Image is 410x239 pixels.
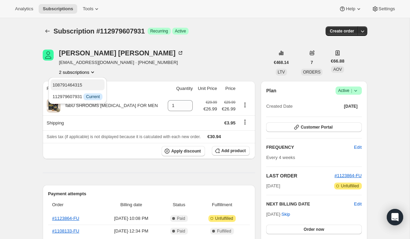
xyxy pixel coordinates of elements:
span: Status [164,201,194,208]
button: Product actions [59,69,96,76]
span: Create order [330,28,354,34]
span: Current [86,94,100,99]
button: #1123864-FU [334,172,362,179]
button: 108791464315 [51,79,105,90]
span: [DATE] [344,104,358,109]
a: #1123864-FU [52,216,80,221]
span: Paid [177,228,185,234]
span: €30.94 [207,134,221,139]
th: Quantity [165,81,195,96]
span: €66.88 [331,58,344,65]
span: Add product [221,148,246,154]
span: [DATE] · 10:08 PM [103,215,160,222]
a: #1108133-FU [52,228,80,234]
span: 112979607931 [53,94,102,99]
th: Product [43,81,165,96]
span: AOV [333,67,342,72]
button: Customer Portal [266,122,361,132]
span: Subscription #112979607931 [54,27,145,35]
span: [EMAIL_ADDRESS][DOMAIN_NAME] · [PHONE_NUMBER] [59,59,184,66]
button: Create order [326,26,358,36]
button: 112979607931 InfoCurrent [51,91,105,102]
span: Fulfillment [199,201,246,208]
th: Unit Price [195,81,219,96]
span: ORDERS [303,70,320,75]
button: Add product [212,146,250,156]
span: Subscriptions [43,6,73,12]
button: Analytics [11,4,37,14]
span: €3.95 [224,120,236,125]
span: Active [175,28,186,34]
button: Product actions [240,101,250,109]
span: Order now [304,227,324,232]
button: €468.14 [270,58,293,67]
span: Fulfilled [217,228,231,234]
button: Apply discount [162,146,205,156]
span: Skip [282,211,290,218]
small: €29.99 [224,100,235,104]
button: Shipping actions [240,118,250,126]
button: Subscriptions [43,26,52,36]
span: Brenda McParland [43,50,54,61]
span: Every 4 weeks [266,155,295,160]
h2: Payment attempts [48,190,250,197]
span: Unfulfilled [341,183,359,189]
button: Settings [368,4,399,14]
button: Subscriptions [39,4,77,14]
span: Settings [379,6,395,12]
a: #1123864-FU [334,173,362,178]
button: Edit [350,142,366,153]
span: [DATE] · [266,212,290,217]
span: | [351,88,352,93]
span: Paid [177,216,185,221]
span: Recurring [150,28,168,34]
span: Customer Portal [301,124,332,130]
th: Price [219,81,237,96]
span: Apply discount [171,148,201,154]
span: [DATE] [266,183,280,189]
button: Tools [79,4,104,14]
button: Skip [277,209,294,220]
h2: Plan [266,87,276,94]
span: Help [346,6,355,12]
span: Analytics [15,6,33,12]
span: Billing date [103,201,160,208]
div: [PERSON_NAME] [PERSON_NAME] [59,50,184,56]
span: Created Date [266,103,292,110]
h2: NEXT BILLING DATE [266,201,354,208]
span: 108791464315 [53,82,82,88]
button: Help [335,4,366,14]
span: Sales tax (if applicable) is not displayed because it is calculated with each new order. [47,134,201,139]
button: [DATE] [340,102,362,111]
button: 7 [306,58,317,67]
button: Order now [266,225,361,234]
th: Shipping [43,115,165,130]
h2: FREQUENCY [266,144,354,151]
small: €29.99 [206,100,217,104]
button: Edit [354,201,361,208]
span: €26.99 [221,106,235,112]
h2: LAST ORDER [266,172,334,179]
span: 7 [311,60,313,65]
th: Order [48,197,101,212]
span: [DATE] · 12:34 PM [103,228,160,235]
span: €468.14 [274,60,289,65]
span: Active [338,87,359,94]
span: LTV [278,70,285,75]
span: Unfulfilled [215,216,233,221]
span: Tools [83,6,93,12]
span: €26.99 [204,106,217,112]
span: Edit [354,144,361,151]
div: Open Intercom Messenger [387,209,403,225]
